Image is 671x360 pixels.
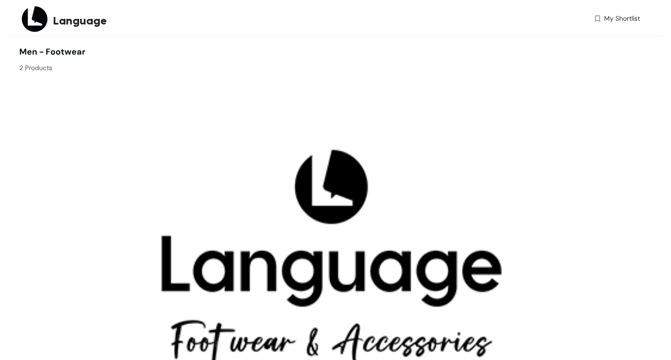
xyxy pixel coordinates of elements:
[19,4,50,34] img: Buyer Portal
[627,85,637,94] img: Close
[593,14,602,24] img: wishlist
[19,46,85,57] span: men - Footwear
[19,58,331,73] div: 2 Products
[53,12,107,29] span: Language
[604,14,640,24] span: My Shortlist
